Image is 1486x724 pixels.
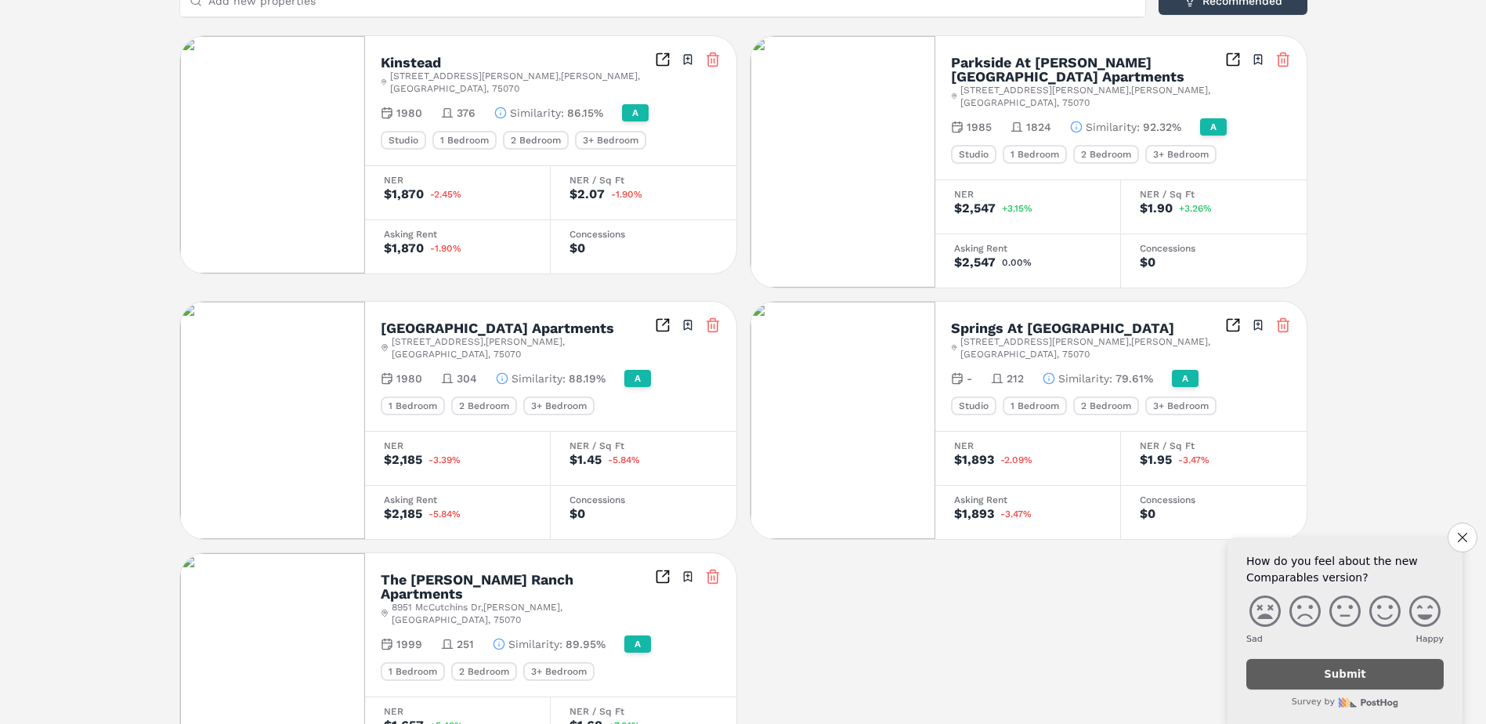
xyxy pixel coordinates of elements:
[608,455,640,465] span: -5.84%
[457,105,475,121] span: 376
[569,176,718,185] div: NER / Sq Ft
[384,230,531,239] div: Asking Rent
[1200,118,1227,136] div: A
[523,396,595,415] div: 3+ Bedroom
[384,176,531,185] div: NER
[951,56,1225,84] h2: Parkside At [PERSON_NAME][GEOGRAPHIC_DATA] Apartments
[569,371,606,386] span: 88.19%
[1178,455,1209,465] span: -3.47%
[951,321,1174,335] h2: Springs At [GEOGRAPHIC_DATA]
[457,636,474,652] span: 251
[1058,371,1112,386] span: Similarity :
[381,573,655,601] h2: The [PERSON_NAME] Ranch Apartments
[428,509,461,519] span: -5.84%
[1140,454,1172,466] div: $1.95
[954,256,996,269] div: $2,547
[1140,441,1288,451] div: NER / Sq Ft
[1140,508,1155,520] div: $0
[569,230,718,239] div: Concessions
[569,508,585,520] div: $0
[1225,317,1241,333] a: Inspect Comparables
[567,105,603,121] span: 86.15%
[381,56,441,70] h2: Kinstead
[954,441,1101,451] div: NER
[1003,396,1067,415] div: 1 Bedroom
[384,495,531,505] div: Asking Rent
[569,188,605,201] div: $2.07
[430,190,461,199] span: -2.45%
[392,335,655,360] span: [STREET_ADDRESS] , [PERSON_NAME] , [GEOGRAPHIC_DATA] , 75070
[1140,495,1288,505] div: Concessions
[624,370,651,387] div: A
[569,242,585,255] div: $0
[611,190,642,199] span: -1.90%
[510,105,564,121] span: Similarity :
[392,601,654,626] span: 8951 McCutchins Dr , [PERSON_NAME] , [GEOGRAPHIC_DATA] , 75070
[384,707,531,716] div: NER
[381,131,426,150] div: Studio
[1179,204,1212,213] span: +3.26%
[451,396,517,415] div: 2 Bedroom
[569,441,718,451] div: NER / Sq Ft
[1140,202,1173,215] div: $1.90
[384,441,531,451] div: NER
[381,662,445,681] div: 1 Bedroom
[457,371,477,386] span: 304
[396,371,422,386] span: 1980
[451,662,517,681] div: 2 Bedroom
[1145,396,1217,415] div: 3+ Bedroom
[381,396,445,415] div: 1 Bedroom
[381,321,614,335] h2: [GEOGRAPHIC_DATA] Apartments
[384,508,422,520] div: $2,185
[1140,244,1288,253] div: Concessions
[1000,509,1032,519] span: -3.47%
[1086,119,1140,135] span: Similarity :
[396,105,422,121] span: 1980
[951,145,996,164] div: Studio
[390,70,655,95] span: [STREET_ADDRESS][PERSON_NAME] , [PERSON_NAME] , [GEOGRAPHIC_DATA] , 75070
[384,454,422,466] div: $2,185
[569,454,602,466] div: $1.45
[1007,371,1024,386] span: 212
[566,636,606,652] span: 89.95%
[1140,256,1155,269] div: $0
[432,131,497,150] div: 1 Bedroom
[954,495,1101,505] div: Asking Rent
[1000,455,1032,465] span: -2.09%
[508,636,562,652] span: Similarity :
[1172,370,1199,387] div: A
[575,131,646,150] div: 3+ Bedroom
[1003,145,1067,164] div: 1 Bedroom
[967,371,972,386] span: -
[396,636,422,652] span: 1999
[655,52,671,67] a: Inspect Comparables
[569,495,718,505] div: Concessions
[954,454,994,466] div: $1,893
[954,244,1101,253] div: Asking Rent
[1026,119,1051,135] span: 1824
[1145,145,1217,164] div: 3+ Bedroom
[1002,258,1032,267] span: 0.00%
[430,244,461,253] span: -1.90%
[960,84,1225,109] span: [STREET_ADDRESS][PERSON_NAME] , [PERSON_NAME] , [GEOGRAPHIC_DATA] , 75070
[954,202,996,215] div: $2,547
[512,371,566,386] span: Similarity :
[569,707,718,716] div: NER / Sq Ft
[655,569,671,585] a: Inspect Comparables
[384,242,424,255] div: $1,870
[954,190,1101,199] div: NER
[523,662,595,681] div: 3+ Bedroom
[624,635,651,653] div: A
[1225,52,1241,67] a: Inspect Comparables
[1140,190,1288,199] div: NER / Sq Ft
[1115,371,1153,386] span: 79.61%
[1002,204,1032,213] span: +3.15%
[1073,145,1139,164] div: 2 Bedroom
[960,335,1225,360] span: [STREET_ADDRESS][PERSON_NAME] , [PERSON_NAME] , [GEOGRAPHIC_DATA] , 75070
[951,396,996,415] div: Studio
[622,104,649,121] div: A
[655,317,671,333] a: Inspect Comparables
[503,131,569,150] div: 2 Bedroom
[1073,396,1139,415] div: 2 Bedroom
[1143,119,1181,135] span: 92.32%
